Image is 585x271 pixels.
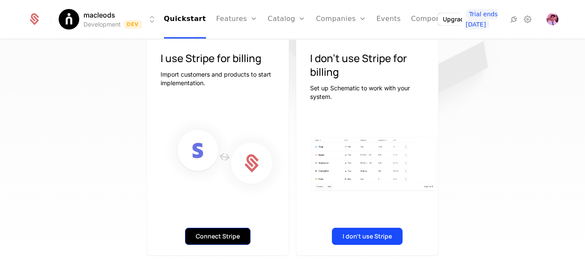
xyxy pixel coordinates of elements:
[59,9,79,30] img: macleods
[84,20,121,29] div: Development
[84,10,115,20] span: macleods
[466,9,505,30] a: Trial ends [DATE]
[522,14,533,24] a: Settings
[161,114,289,201] img: Connect Stripe to Schematic
[185,228,251,245] button: Connect Stripe
[509,14,519,24] a: Integrations
[546,13,558,25] button: Open user button
[310,84,424,101] p: Set up Schematic to work with your system.
[161,70,275,87] p: Import customers and products to start implementation.
[161,51,275,65] h3: I use Stripe for billing
[332,228,403,245] button: I don't use Stripe
[310,136,438,193] img: Plan table
[466,9,498,30] span: Trial ends [DATE]
[124,20,142,29] span: Dev
[546,13,558,25] img: JAYESH PATEL
[310,51,424,79] h3: I don't use Stripe for billing
[438,13,473,25] button: Upgrade
[61,10,157,29] button: Select environment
